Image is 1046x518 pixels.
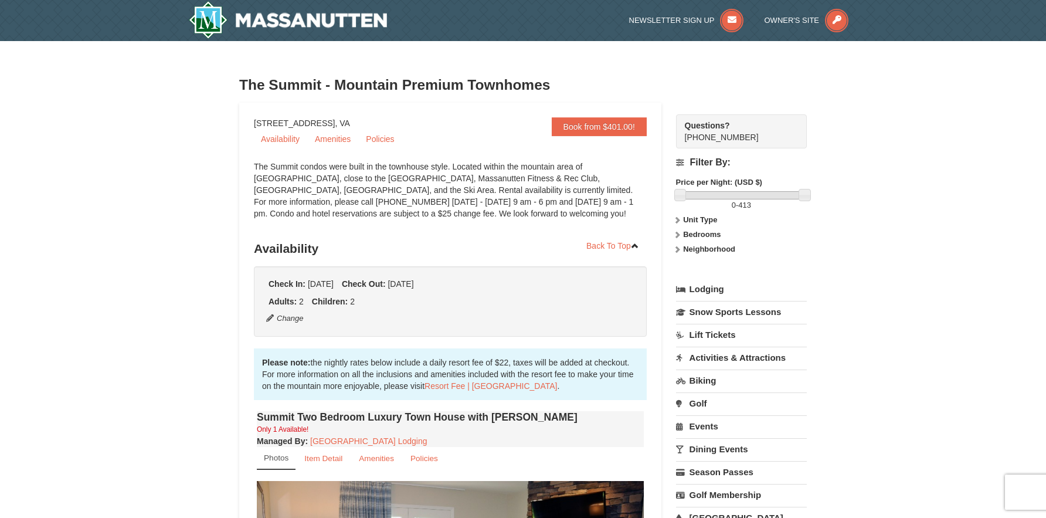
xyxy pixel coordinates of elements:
[676,279,807,300] a: Lodging
[683,230,721,239] strong: Bedrooms
[262,358,310,367] strong: Please note:
[579,237,647,255] a: Back To Top
[685,121,730,130] strong: Questions?
[310,436,427,446] a: [GEOGRAPHIC_DATA] Lodging
[239,73,807,97] h3: The Summit - Mountain Premium Townhomes
[312,297,348,306] strong: Children:
[683,245,735,253] strong: Neighborhood
[676,199,807,211] label: -
[269,279,305,289] strong: Check In:
[738,201,751,209] span: 413
[257,411,644,423] h4: Summit Two Bedroom Luxury Town House with [PERSON_NAME]
[257,447,296,470] a: Photos
[264,453,288,462] small: Photos
[552,117,647,136] a: Book from $401.00!
[254,348,647,400] div: the nightly rates below include a daily resort fee of $22, taxes will be added at checkout. For m...
[299,297,304,306] span: 2
[257,436,305,446] span: Managed By
[359,454,394,463] small: Amenities
[676,324,807,346] a: Lift Tickets
[257,425,308,434] small: Only 1 Available!
[257,436,308,446] strong: :
[685,120,786,142] span: [PHONE_NUMBER]
[765,16,849,25] a: Owner's Site
[676,301,807,323] a: Snow Sports Lessons
[351,447,402,470] a: Amenities
[629,16,744,25] a: Newsletter Sign Up
[359,130,401,148] a: Policies
[308,279,334,289] span: [DATE]
[189,1,387,39] img: Massanutten Resort Logo
[350,297,355,306] span: 2
[732,201,736,209] span: 0
[676,178,762,187] strong: Price per Night: (USD $)
[676,415,807,437] a: Events
[254,130,307,148] a: Availability
[403,447,446,470] a: Policies
[676,392,807,414] a: Golf
[683,215,717,224] strong: Unit Type
[308,130,358,148] a: Amenities
[342,279,386,289] strong: Check Out:
[676,370,807,391] a: Biking
[676,347,807,368] a: Activities & Attractions
[424,381,557,391] a: Resort Fee | [GEOGRAPHIC_DATA]
[676,438,807,460] a: Dining Events
[765,16,820,25] span: Owner's Site
[676,157,807,168] h4: Filter By:
[266,312,304,325] button: Change
[304,454,342,463] small: Item Detail
[254,161,647,231] div: The Summit condos were built in the townhouse style. Located within the mountain area of [GEOGRAP...
[254,237,647,260] h3: Availability
[297,447,350,470] a: Item Detail
[269,297,297,306] strong: Adults:
[189,1,387,39] a: Massanutten Resort
[676,461,807,483] a: Season Passes
[388,279,413,289] span: [DATE]
[676,484,807,506] a: Golf Membership
[410,454,438,463] small: Policies
[629,16,715,25] span: Newsletter Sign Up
